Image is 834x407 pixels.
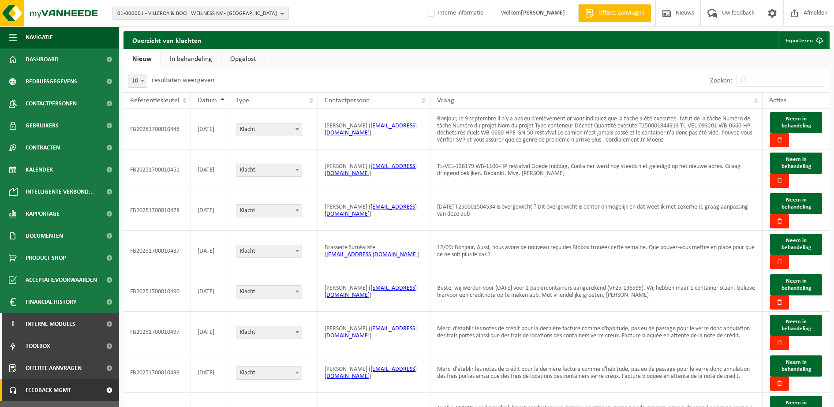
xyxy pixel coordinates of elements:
span: Klacht [236,326,302,339]
span: Neem in behandeling [782,197,811,210]
td: [PERSON_NAME] ( ) [318,190,430,231]
span: Contactpersonen [26,93,77,115]
span: Neem in behandeling [782,319,811,332]
button: Neem in behandeling [770,274,822,295]
td: FB20251700010497 [123,312,191,352]
td: Bonjour, le 9 septembre il n'y a aps eu d'enlèvement or vous indiquez que la tache a été exécutée... [430,109,763,149]
span: Toolbox [26,335,50,357]
td: FB20251700010478 [123,190,191,231]
label: resultaten weergeven [152,77,214,84]
button: Neem in behandeling [770,193,822,214]
td: [DATE] [191,190,229,231]
td: FB20251700010446 [123,109,191,149]
span: Neem in behandeling [782,157,811,169]
span: Klacht [236,164,302,176]
td: FB20251700010487 [123,231,191,271]
button: 01-000001 - VILLEROY & BOCH WELLNESS NV - [GEOGRAPHIC_DATA] [112,7,289,20]
span: Datum [198,97,217,104]
td: [PERSON_NAME] ( ) [318,352,430,393]
span: Klacht [236,285,302,299]
button: Neem in behandeling [770,355,822,377]
button: Neem in behandeling [770,315,822,336]
span: Neem in behandeling [782,359,811,372]
span: Kalender [26,159,53,181]
span: Product Shop [26,247,66,269]
td: [DATE] [191,149,229,190]
span: 10 [128,75,147,88]
span: Documenten [26,225,63,247]
span: Klacht [236,123,302,136]
td: Beste, wij werden voor [DATE] voor 2 papiercontainers aangerekend (VF25-136599). Wij hebben maar ... [430,271,763,312]
strong: [PERSON_NAME] [521,10,565,16]
span: Type [236,97,249,104]
span: Offerte aanvragen [596,9,647,18]
span: Neem in behandeling [782,278,811,291]
span: Gebruikers [26,115,59,137]
a: [EMAIL_ADDRESS][DOMAIN_NAME] [325,325,417,339]
span: Klacht [236,204,302,217]
a: [EMAIL_ADDRESS][DOMAIN_NAME] [325,163,417,177]
h2: Overzicht van klachten [123,31,210,49]
td: [DATE] [191,271,229,312]
span: Offerte aanvragen [26,357,82,379]
span: 01-000001 - VILLEROY & BOCH WELLNESS NV - [GEOGRAPHIC_DATA] [117,7,277,20]
span: Klacht [236,205,302,217]
button: Neem in behandeling [770,153,822,174]
td: [PERSON_NAME] ( ) [318,271,430,312]
td: [DATE] [191,231,229,271]
label: Interne informatie [425,7,483,20]
span: Klacht [236,326,302,339]
span: Neem in behandeling [782,238,811,250]
span: Klacht [236,286,302,298]
span: Acties [769,97,786,104]
span: Vraag [437,97,454,104]
span: Neem in behandeling [782,116,811,129]
span: Klacht [236,245,302,258]
span: Klacht [236,245,302,258]
td: FB20251700010490 [123,271,191,312]
span: Navigatie [26,26,53,49]
span: Intelligente verbond... [26,181,94,203]
span: Contracten [26,137,60,159]
a: Nieuw [123,49,161,69]
span: Bedrijfsgegevens [26,71,77,93]
td: FB20251700010451 [123,149,191,190]
a: [EMAIL_ADDRESS][DOMAIN_NAME] [325,123,417,136]
span: Acceptatievoorwaarden [26,269,97,291]
a: Offerte aanvragen [578,4,651,22]
a: In behandeling [161,49,221,69]
span: Klacht [236,366,302,380]
td: Merci d'établir les notes de crédit pour la dernière facture comme d'habitude, pas eu de passage ... [430,312,763,352]
button: Neem in behandeling [770,234,822,255]
span: Dashboard [26,49,59,71]
span: Referentiesleutel [130,97,180,104]
td: 12/09: Bonjour, Aussi, nous avons de nouveau reçu des Biobox trouées cette semaine. Que pouvez-vo... [430,231,763,271]
td: [DATE] [191,109,229,149]
a: [EMAIL_ADDRESS][DOMAIN_NAME] [325,204,417,217]
td: Merci d'établir les notes de crédit pour la dernière facture comme d'habitude, pas eu de passage ... [430,352,763,393]
span: Rapportage [26,203,60,225]
span: 10 [128,75,147,87]
td: [DATE] [191,352,229,393]
span: Feedback MGMT [26,379,71,401]
span: [PERSON_NAME] ( ) [325,163,417,177]
span: Financial History [26,291,76,313]
a: [EMAIL_ADDRESS][DOMAIN_NAME] [326,251,418,258]
span: Brasserie Surréaliste ( ) [325,244,419,258]
a: Exporteren [778,31,829,49]
td: [DATE] T250001504534 is overgewicht ? Dit overgewicht is echter onmogelijk en dat weet ik met zek... [430,190,763,231]
span: Contactpersoon [325,97,370,104]
a: Opgelost [221,49,265,69]
span: Interne modules [26,313,75,335]
label: Zoeken: [710,77,732,84]
td: [PERSON_NAME] ( ) [318,109,430,149]
span: Klacht [236,164,302,177]
button: Neem in behandeling [770,112,822,133]
span: Klacht [236,123,302,136]
td: FB20251700010498 [123,352,191,393]
a: [EMAIL_ADDRESS][DOMAIN_NAME] [325,366,417,380]
td: [DATE] [191,312,229,352]
td: TL-VEL-128179 WB-1100-HP restafval Goede middag, Container werd nog steeds niet geledigd op het n... [430,149,763,190]
td: [PERSON_NAME] ( ) [318,312,430,352]
span: I [9,313,17,335]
